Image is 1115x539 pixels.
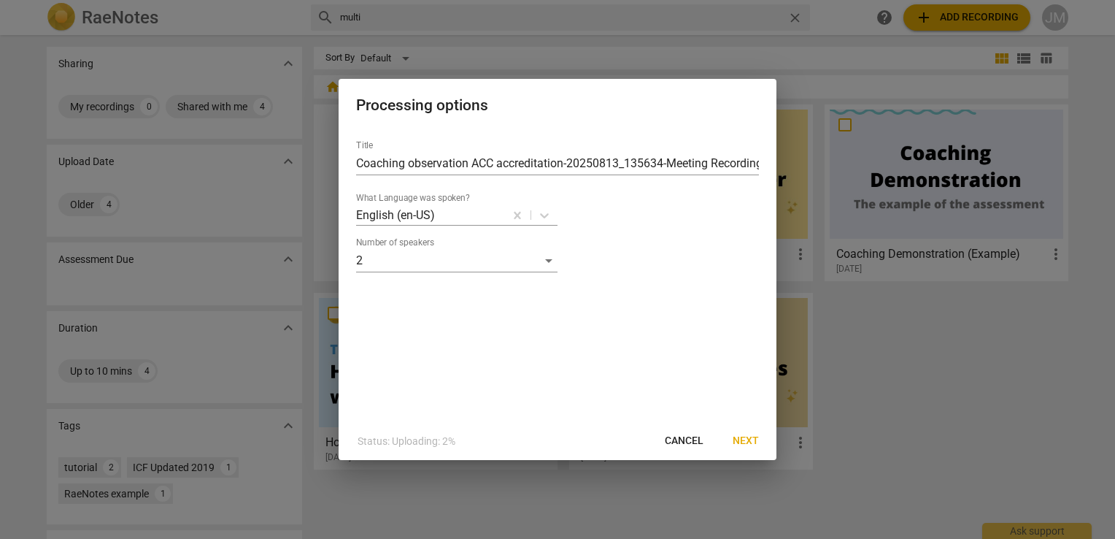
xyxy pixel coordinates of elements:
button: Cancel [653,428,715,454]
label: What Language was spoken? [356,194,470,203]
button: Next [721,428,771,454]
h2: Processing options [356,96,759,115]
label: Number of speakers [356,239,434,248]
span: Cancel [665,434,703,448]
p: English (en-US) [356,207,435,223]
label: Title [356,142,373,150]
span: Next [733,434,759,448]
p: Status: Uploading: 2% [358,434,455,449]
div: 2 [356,249,557,272]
